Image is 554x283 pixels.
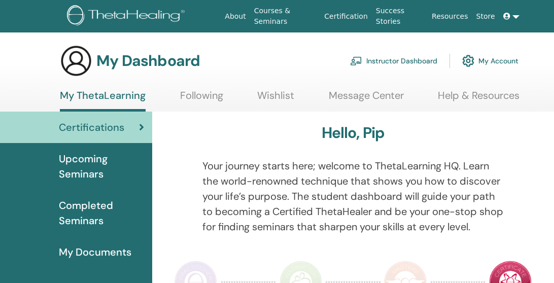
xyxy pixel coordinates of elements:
[59,244,131,260] span: My Documents
[59,151,144,182] span: Upcoming Seminars
[180,89,223,109] a: Following
[250,2,321,31] a: Courses & Seminars
[60,45,92,77] img: generic-user-icon.jpg
[59,120,124,135] span: Certifications
[462,52,474,69] img: cog.svg
[322,124,385,142] h3: Hello, Pip
[257,89,294,109] a: Wishlist
[202,158,504,234] p: Your journey starts here; welcome to ThetaLearning HQ. Learn the world-renowned technique that sh...
[329,89,404,109] a: Message Center
[438,89,520,109] a: Help & Resources
[59,198,144,228] span: Completed Seminars
[350,56,362,65] img: chalkboard-teacher.svg
[372,2,428,31] a: Success Stories
[462,50,518,72] a: My Account
[320,7,371,26] a: Certification
[472,7,499,26] a: Store
[221,7,250,26] a: About
[428,7,472,26] a: Resources
[60,89,146,112] a: My ThetaLearning
[96,52,200,70] h3: My Dashboard
[67,5,188,28] img: logo.png
[350,50,437,72] a: Instructor Dashboard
